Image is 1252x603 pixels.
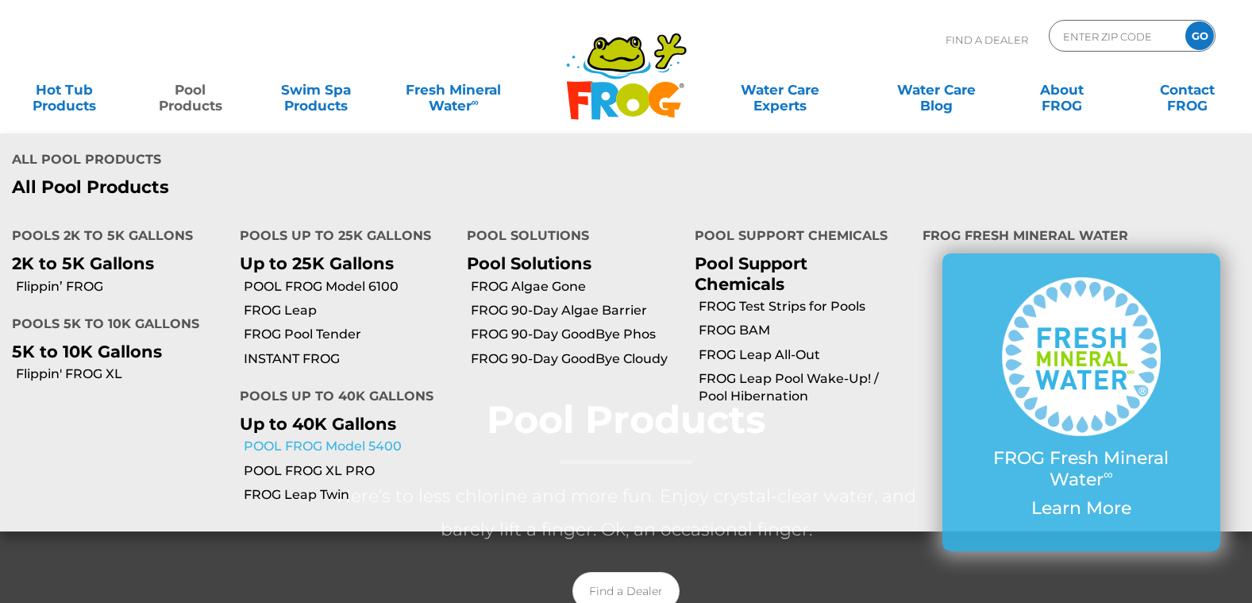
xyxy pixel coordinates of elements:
a: POOL FROG XL PRO [244,462,456,480]
a: PoolProducts [141,74,239,106]
h4: FROG Fresh Mineral Water [923,222,1240,253]
p: 5K to 10K Gallons [12,342,216,361]
a: INSTANT FROG [244,350,456,368]
a: Fresh MineralWater∞ [392,74,514,106]
p: FROG Fresh Mineral Water [974,448,1188,490]
a: POOL FROG Model 5400 [244,438,456,455]
a: Water CareBlog [888,74,985,106]
h4: Pools 5K to 10K Gallons [12,310,216,342]
p: Find A Dealer [946,20,1028,60]
h4: All Pool Products [12,145,614,177]
p: Pool Support Chemicals [695,253,899,293]
a: POOL FROG Model 6100 [244,278,456,296]
a: FROG Pool Tender [244,326,456,343]
a: FROG Algae Gone [471,278,683,296]
a: Pool Solutions [467,253,591,273]
a: Swim SpaProducts [267,74,364,106]
a: FROG Test Strips for Pools [699,298,911,315]
a: FROG 90-Day GoodBye Phos [471,326,683,343]
h4: Pool Support Chemicals [695,222,899,253]
sup: ∞ [1104,466,1113,482]
a: FROG Leap All-Out [699,346,911,364]
p: Learn More [974,498,1188,519]
a: Flippin' FROG XL [16,365,228,383]
h4: Pools up to 25K Gallons [240,222,444,253]
input: Zip Code Form [1061,25,1169,48]
a: All Pool Products [12,177,614,198]
a: FROG Leap Twin [244,486,456,504]
h4: Pools 2K to 5K Gallons [12,222,216,253]
a: AboutFROG [1013,74,1111,106]
p: Up to 25K Gallons [240,253,444,273]
a: FROG 90-Day GoodBye Cloudy [471,350,683,368]
h4: Pools up to 40K Gallons [240,382,444,414]
a: Water CareExperts [701,74,860,106]
a: FROG Leap Pool Wake-Up! / Pool Hibernation [699,370,911,406]
a: FROG 90-Day Algae Barrier [471,302,683,319]
a: Hot TubProducts [16,74,114,106]
p: 2K to 5K Gallons [12,253,216,273]
sup: ∞ [472,96,479,108]
input: GO [1185,21,1214,50]
a: FROG Leap [244,302,456,319]
a: ContactFROG [1138,74,1236,106]
a: FROG BAM [699,322,911,339]
a: Flippin’ FROG [16,278,228,296]
h4: Pool Solutions [467,222,671,253]
a: FROG Fresh Mineral Water∞ Learn More [974,277,1188,527]
p: Up to 40K Gallons [240,414,444,434]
